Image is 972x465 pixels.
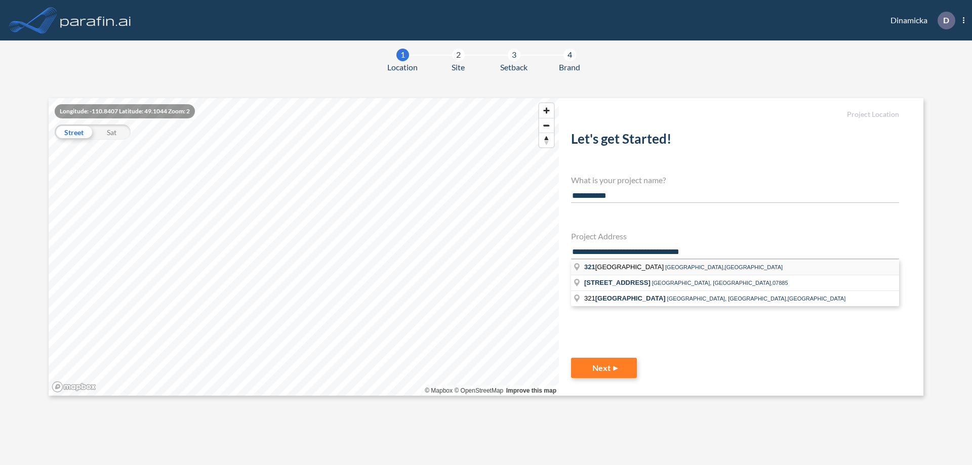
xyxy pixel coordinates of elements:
[93,124,131,140] div: Sat
[595,294,666,302] span: [GEOGRAPHIC_DATA]
[875,12,964,29] div: Dinamicka
[571,175,899,185] h4: What is your project name?
[571,131,899,151] h2: Let's get Started!
[539,133,554,147] button: Reset bearing to north
[452,49,465,61] div: 2
[584,263,665,271] span: [GEOGRAPHIC_DATA]
[452,61,465,73] span: Site
[539,103,554,118] button: Zoom in
[667,295,846,302] span: [GEOGRAPHIC_DATA], [GEOGRAPHIC_DATA],[GEOGRAPHIC_DATA]
[454,387,503,394] a: OpenStreetMap
[652,280,788,286] span: [GEOGRAPHIC_DATA], [GEOGRAPHIC_DATA],07885
[559,61,580,73] span: Brand
[425,387,453,394] a: Mapbox
[563,49,576,61] div: 4
[58,10,133,30] img: logo
[55,104,195,118] div: Longitude: -110.8407 Latitude: 49.1044 Zoom: 2
[49,98,559,396] canvas: Map
[55,124,93,140] div: Street
[665,264,783,270] span: [GEOGRAPHIC_DATA],[GEOGRAPHIC_DATA]
[571,231,899,241] h4: Project Address
[571,358,637,378] button: Next
[539,118,554,133] button: Zoom out
[387,61,418,73] span: Location
[506,387,556,394] a: Improve this map
[396,49,409,61] div: 1
[508,49,520,61] div: 3
[584,263,595,271] span: 321
[943,16,949,25] p: D
[52,381,96,393] a: Mapbox homepage
[584,294,667,302] span: 321
[571,110,899,119] h5: Project Location
[584,279,651,286] span: [STREET_ADDRESS]
[500,61,528,73] span: Setback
